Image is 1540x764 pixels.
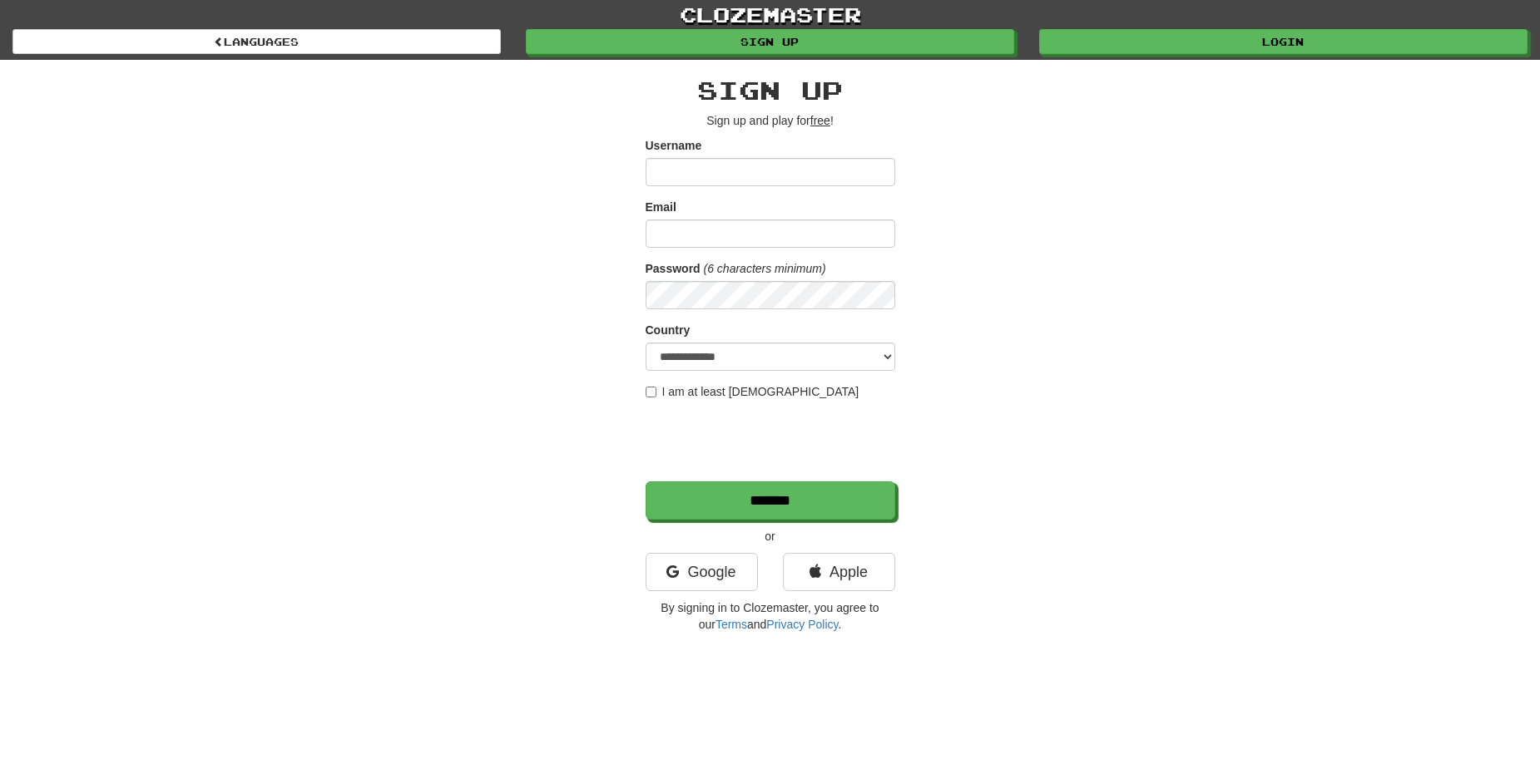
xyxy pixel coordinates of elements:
[1039,29,1528,54] a: Login
[646,260,701,277] label: Password
[646,322,691,338] label: Country
[783,553,895,591] a: Apple
[646,137,702,154] label: Username
[646,199,676,215] label: Email
[646,553,758,591] a: Google
[646,387,656,397] input: I am at least [DEMOGRAPHIC_DATA]
[766,618,838,631] a: Privacy Policy
[12,29,501,54] a: Languages
[646,408,899,473] iframe: reCAPTCHA
[646,383,859,400] label: I am at least [DEMOGRAPHIC_DATA]
[646,528,895,545] p: or
[646,112,895,129] p: Sign up and play for !
[646,76,895,104] h2: Sign up
[704,262,826,275] em: (6 characters minimum)
[526,29,1014,54] a: Sign up
[716,618,747,631] a: Terms
[646,599,895,633] p: By signing in to Clozemaster, you agree to our and .
[810,114,830,127] u: free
